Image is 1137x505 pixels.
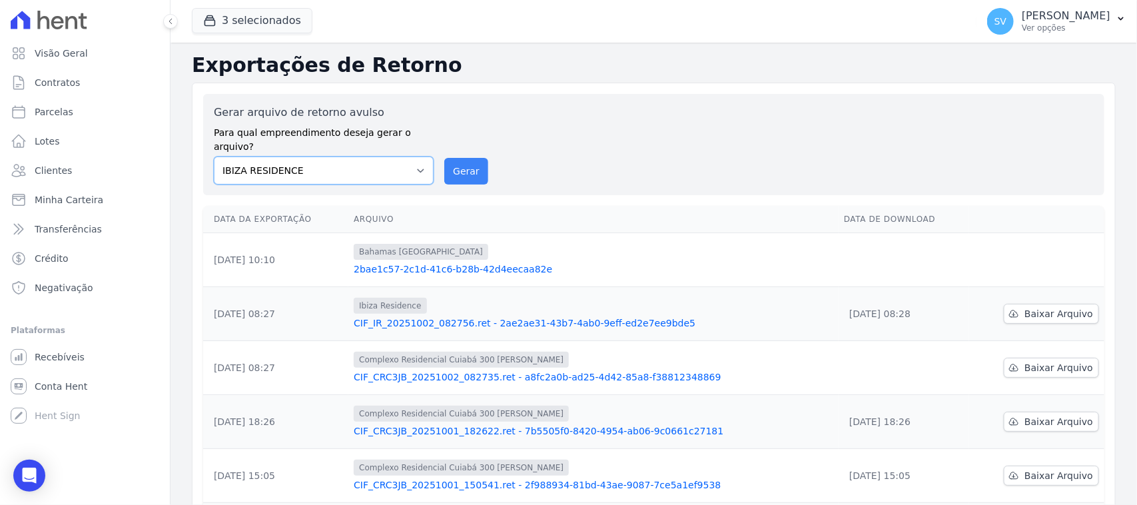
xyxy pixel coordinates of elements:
[354,370,833,384] a: CIF_CRC3JB_20251002_082735.ret - a8fc2a0b-ad25-4d42-85a8-f38812348869
[35,164,72,177] span: Clientes
[1024,415,1093,428] span: Baixar Arquivo
[5,373,165,400] a: Conta Hent
[214,105,434,121] label: Gerar arquivo de retorno avulso
[354,316,833,330] a: CIF_IR_20251002_082756.ret - 2ae2ae31-43b7-4ab0-9eff-ed2e7ee9bde5
[1024,307,1093,320] span: Baixar Arquivo
[192,8,312,33] button: 3 selecionados
[11,322,159,338] div: Plataformas
[354,352,569,368] span: Complexo Residencial Cuiabá 300 [PERSON_NAME]
[35,223,102,236] span: Transferências
[35,135,60,148] span: Lotes
[354,478,833,492] a: CIF_CRC3JB_20251001_150541.ret - 2f988934-81bd-43ae-9087-7ce5a1ef9538
[1024,469,1093,482] span: Baixar Arquivo
[35,76,80,89] span: Contratos
[35,380,87,393] span: Conta Hent
[976,3,1137,40] button: SV [PERSON_NAME] Ver opções
[1004,466,1099,486] a: Baixar Arquivo
[5,157,165,184] a: Clientes
[354,406,569,422] span: Complexo Residencial Cuiabá 300 [PERSON_NAME]
[1022,9,1110,23] p: [PERSON_NAME]
[35,350,85,364] span: Recebíveis
[5,69,165,96] a: Contratos
[203,287,348,341] td: [DATE] 08:27
[35,252,69,265] span: Crédito
[839,395,969,449] td: [DATE] 18:26
[5,128,165,155] a: Lotes
[214,121,434,154] label: Para qual empreendimento deseja gerar o arquivo?
[354,460,569,476] span: Complexo Residencial Cuiabá 300 [PERSON_NAME]
[192,53,1116,77] h2: Exportações de Retorno
[5,245,165,272] a: Crédito
[839,449,969,503] td: [DATE] 15:05
[354,244,488,260] span: Bahamas [GEOGRAPHIC_DATA]
[5,99,165,125] a: Parcelas
[35,105,73,119] span: Parcelas
[35,47,88,60] span: Visão Geral
[5,187,165,213] a: Minha Carteira
[5,274,165,301] a: Negativação
[35,193,103,207] span: Minha Carteira
[203,233,348,287] td: [DATE] 10:10
[1004,412,1099,432] a: Baixar Arquivo
[839,287,969,341] td: [DATE] 08:28
[203,449,348,503] td: [DATE] 15:05
[203,395,348,449] td: [DATE] 18:26
[1022,23,1110,33] p: Ver opções
[348,206,839,233] th: Arquivo
[444,158,488,185] button: Gerar
[5,40,165,67] a: Visão Geral
[354,424,833,438] a: CIF_CRC3JB_20251001_182622.ret - 7b5505f0-8420-4954-ab06-9c0661c27181
[839,206,969,233] th: Data de Download
[5,216,165,243] a: Transferências
[203,206,348,233] th: Data da Exportação
[35,281,93,294] span: Negativação
[203,341,348,395] td: [DATE] 08:27
[1004,358,1099,378] a: Baixar Arquivo
[354,298,426,314] span: Ibiza Residence
[5,344,165,370] a: Recebíveis
[13,460,45,492] div: Open Intercom Messenger
[1024,361,1093,374] span: Baixar Arquivo
[1004,304,1099,324] a: Baixar Arquivo
[354,262,833,276] a: 2bae1c57-2c1d-41c6-b28b-42d4eecaa82e
[994,17,1006,26] span: SV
